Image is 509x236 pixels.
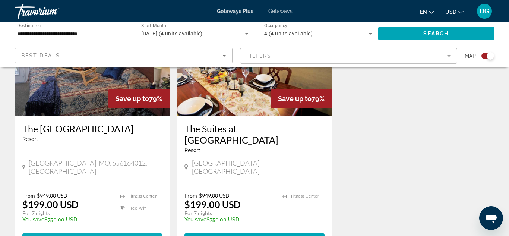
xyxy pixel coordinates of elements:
span: Free Wifi [129,206,146,211]
span: Start Month [141,23,166,28]
span: Fitness Center [129,194,157,199]
a: The [GEOGRAPHIC_DATA] [22,123,162,134]
span: $949.00 USD [199,192,230,199]
span: $949.00 USD [37,192,67,199]
span: [GEOGRAPHIC_DATA], [GEOGRAPHIC_DATA] [192,159,325,175]
div: 79% [271,89,332,108]
span: DG [480,7,489,15]
span: Resort [184,147,200,153]
span: You save [184,217,206,223]
span: Occupancy [264,23,288,28]
p: $199.00 USD [184,199,241,210]
span: Save up to [116,95,149,103]
span: From [22,192,35,199]
span: From [184,192,197,199]
span: Search [423,31,449,37]
p: For 7 nights [22,210,112,217]
button: User Menu [475,3,494,19]
p: $199.00 USD [22,199,79,210]
iframe: Button to launch messaging window [479,206,503,230]
span: Map [465,51,476,61]
span: Resort [22,136,38,142]
span: USD [445,9,456,15]
span: 4 (4 units available) [264,31,313,37]
button: Change language [420,6,434,17]
mat-select: Sort by [21,51,226,60]
p: $750.00 USD [22,217,112,223]
span: [DATE] (4 units available) [141,31,203,37]
a: Getaways Plus [217,8,253,14]
span: en [420,9,427,15]
a: Getaways [268,8,293,14]
p: For 7 nights [184,210,274,217]
a: The Suites at [GEOGRAPHIC_DATA] [184,123,324,145]
div: 79% [108,89,170,108]
a: Travorium [15,1,89,21]
button: Filter [240,48,458,64]
span: Fitness Center [291,194,319,199]
p: $750.00 USD [184,217,274,223]
button: Search [378,27,494,40]
span: You save [22,217,44,223]
span: Save up to [278,95,312,103]
button: Change currency [445,6,464,17]
span: [GEOGRAPHIC_DATA], MO, 656164012, [GEOGRAPHIC_DATA] [29,159,162,175]
span: Best Deals [21,53,60,59]
span: Destination [17,23,41,28]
